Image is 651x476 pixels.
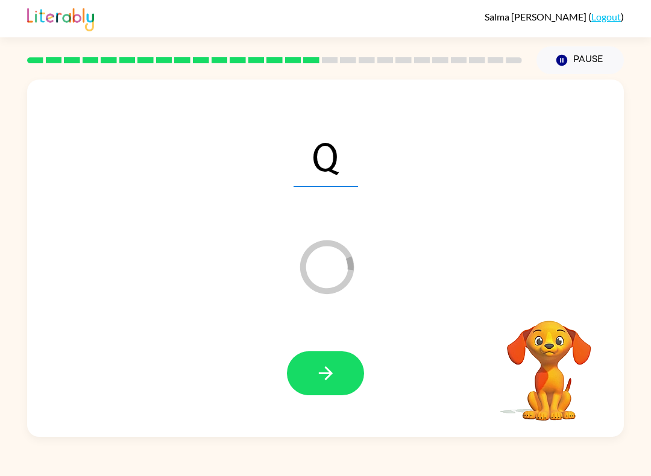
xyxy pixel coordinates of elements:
[485,11,624,22] div: ( )
[489,302,609,422] video: Your browser must support playing .mp4 files to use Literably. Please try using another browser.
[536,46,624,74] button: Pause
[485,11,588,22] span: Salma [PERSON_NAME]
[294,124,358,187] span: Q
[27,5,94,31] img: Literably
[591,11,621,22] a: Logout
